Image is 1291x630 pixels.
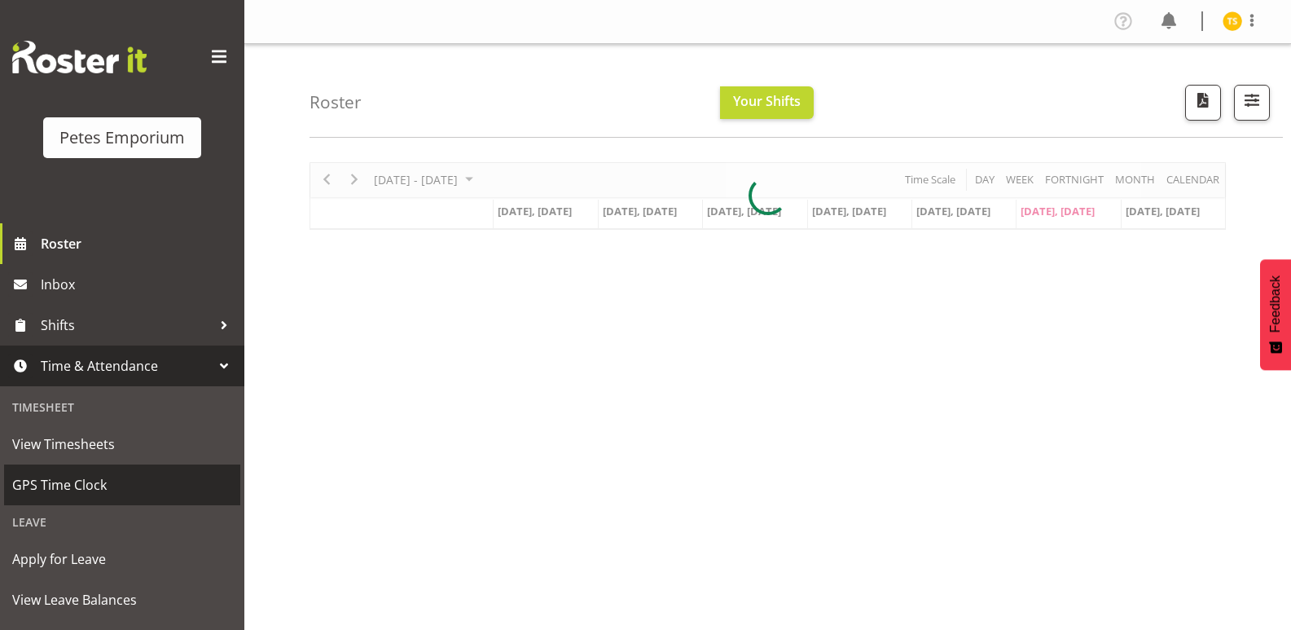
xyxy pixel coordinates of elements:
div: Timesheet [4,390,240,424]
span: GPS Time Clock [12,473,232,497]
a: GPS Time Clock [4,465,240,505]
button: Your Shifts [720,86,814,119]
span: Your Shifts [733,92,801,110]
div: Petes Emporium [59,126,185,150]
span: Apply for Leave [12,547,232,571]
a: Apply for Leave [4,539,240,579]
a: View Timesheets [4,424,240,465]
img: tamara-straker11292.jpg [1223,11,1242,31]
span: Inbox [41,272,236,297]
span: Feedback [1268,275,1283,333]
span: View Leave Balances [12,588,232,612]
button: Feedback - Show survey [1260,259,1291,370]
button: Download a PDF of the roster according to the set date range. [1185,85,1221,121]
span: Shifts [41,313,212,337]
a: View Leave Balances [4,579,240,620]
div: Leave [4,505,240,539]
span: View Timesheets [12,432,232,456]
h4: Roster [310,93,362,112]
span: Time & Attendance [41,354,212,378]
span: Roster [41,231,236,256]
img: Rosterit website logo [12,41,147,73]
button: Filter Shifts [1234,85,1270,121]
